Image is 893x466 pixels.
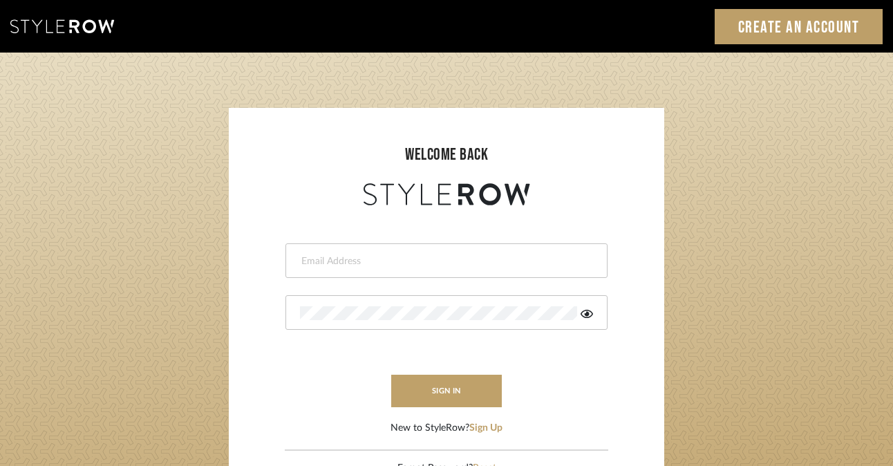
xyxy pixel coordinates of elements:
[391,421,502,436] div: New to StyleRow?
[715,9,883,44] a: Create an Account
[469,421,502,436] button: Sign Up
[243,142,650,167] div: welcome back
[391,375,502,407] button: sign in
[300,254,590,268] input: Email Address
